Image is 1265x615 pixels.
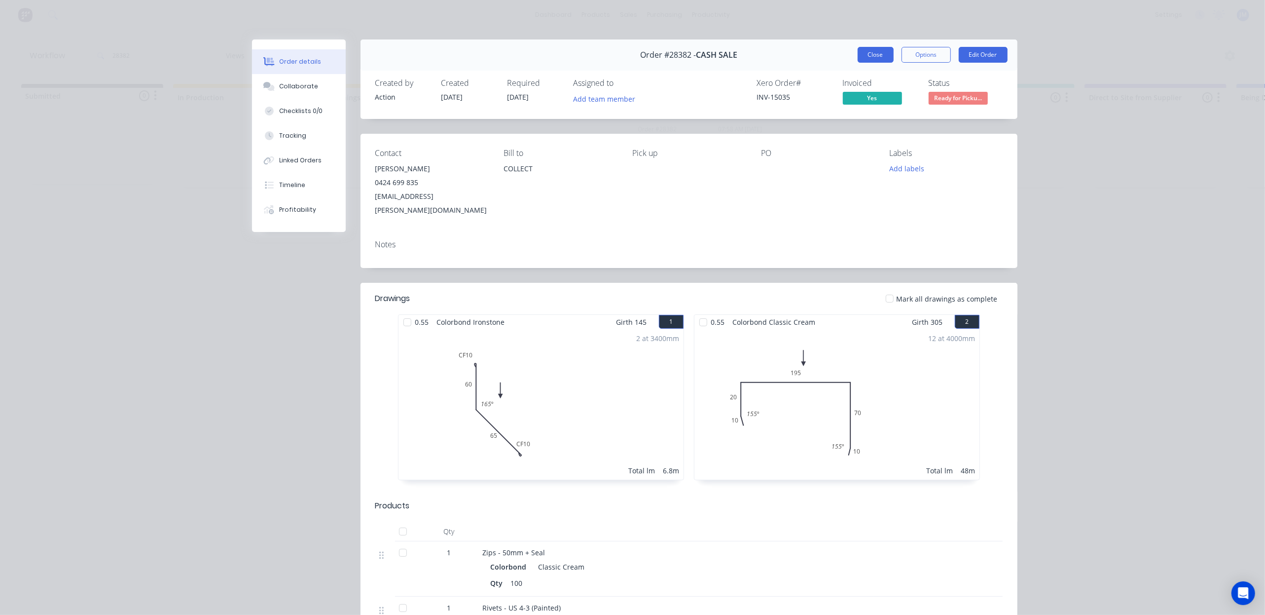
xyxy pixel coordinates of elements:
[574,92,641,105] button: Add team member
[955,315,979,329] button: 2
[279,156,322,165] div: Linked Orders
[375,149,488,158] div: Contact
[959,47,1008,63] button: Edit Order
[884,162,930,175] button: Add labels
[659,315,684,329] button: 1
[441,78,496,88] div: Created
[279,107,323,115] div: Checklists 0/0
[568,92,640,105] button: Add team member
[929,92,988,104] span: Ready for Picku...
[507,78,562,88] div: Required
[890,149,1003,158] div: Labels
[252,197,346,222] button: Profitability
[375,190,488,217] div: [EMAIL_ADDRESS][PERSON_NAME][DOMAIN_NAME]
[375,78,430,88] div: Created by
[927,465,953,476] div: Total lm
[912,315,943,329] span: Girth 305
[279,82,318,91] div: Collaborate
[757,78,831,88] div: Xero Order #
[696,50,737,60] span: CASH SALE
[640,50,696,60] span: Order #28382 -
[375,162,488,217] div: [PERSON_NAME]0424 699 835[EMAIL_ADDRESS][PERSON_NAME][DOMAIN_NAME]
[663,465,680,476] div: 6.8m
[447,547,451,558] span: 1
[411,315,433,329] span: 0.55
[616,315,647,329] span: Girth 145
[279,181,305,190] div: Timeline
[574,78,672,88] div: Assigned to
[535,560,585,574] div: Classic Cream
[279,131,306,140] div: Tracking
[252,173,346,197] button: Timeline
[504,149,616,158] div: Bill to
[441,92,463,102] span: [DATE]
[632,149,745,158] div: Pick up
[491,560,531,574] div: Colorbond
[757,92,831,102] div: INV-15035
[843,78,917,88] div: Invoiced
[375,240,1003,249] div: Notes
[252,99,346,123] button: Checklists 0/0
[504,162,616,193] div: COLLECT
[375,92,430,102] div: Action
[629,465,655,476] div: Total lm
[1231,581,1255,605] div: Open Intercom Messenger
[761,149,874,158] div: PO
[507,576,527,590] div: 100
[483,548,545,557] span: Zips - 50mm + Seal
[433,315,509,329] span: Colorbond Ironstone
[279,205,316,214] div: Profitability
[252,74,346,99] button: Collaborate
[447,603,451,613] span: 1
[902,47,951,63] button: Options
[729,315,820,329] span: Colorbond Classic Cream
[929,333,976,344] div: 12 at 4000mm
[858,47,894,63] button: Close
[507,92,529,102] span: [DATE]
[929,92,988,107] button: Ready for Picku...
[420,522,479,541] div: Qty
[483,603,561,613] span: Rivets - US 4-3 (Painted)
[375,293,410,305] div: Drawings
[897,294,998,304] span: Mark all drawings as complete
[843,92,902,104] span: Yes
[504,162,616,176] div: COLLECT
[637,333,680,344] div: 2 at 3400mm
[707,315,729,329] span: 0.55
[491,576,507,590] div: Qty
[252,123,346,148] button: Tracking
[961,465,976,476] div: 48m
[252,148,346,173] button: Linked Orders
[375,176,488,190] div: 0424 699 835
[252,49,346,74] button: Order details
[929,78,1003,88] div: Status
[398,329,684,480] div: 0CF1060CF1065165º2 at 3400mmTotal lm6.8m
[375,500,410,512] div: Products
[694,329,979,480] div: 010201957010155º155º12 at 4000mmTotal lm48m
[279,57,321,66] div: Order details
[375,162,488,176] div: [PERSON_NAME]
